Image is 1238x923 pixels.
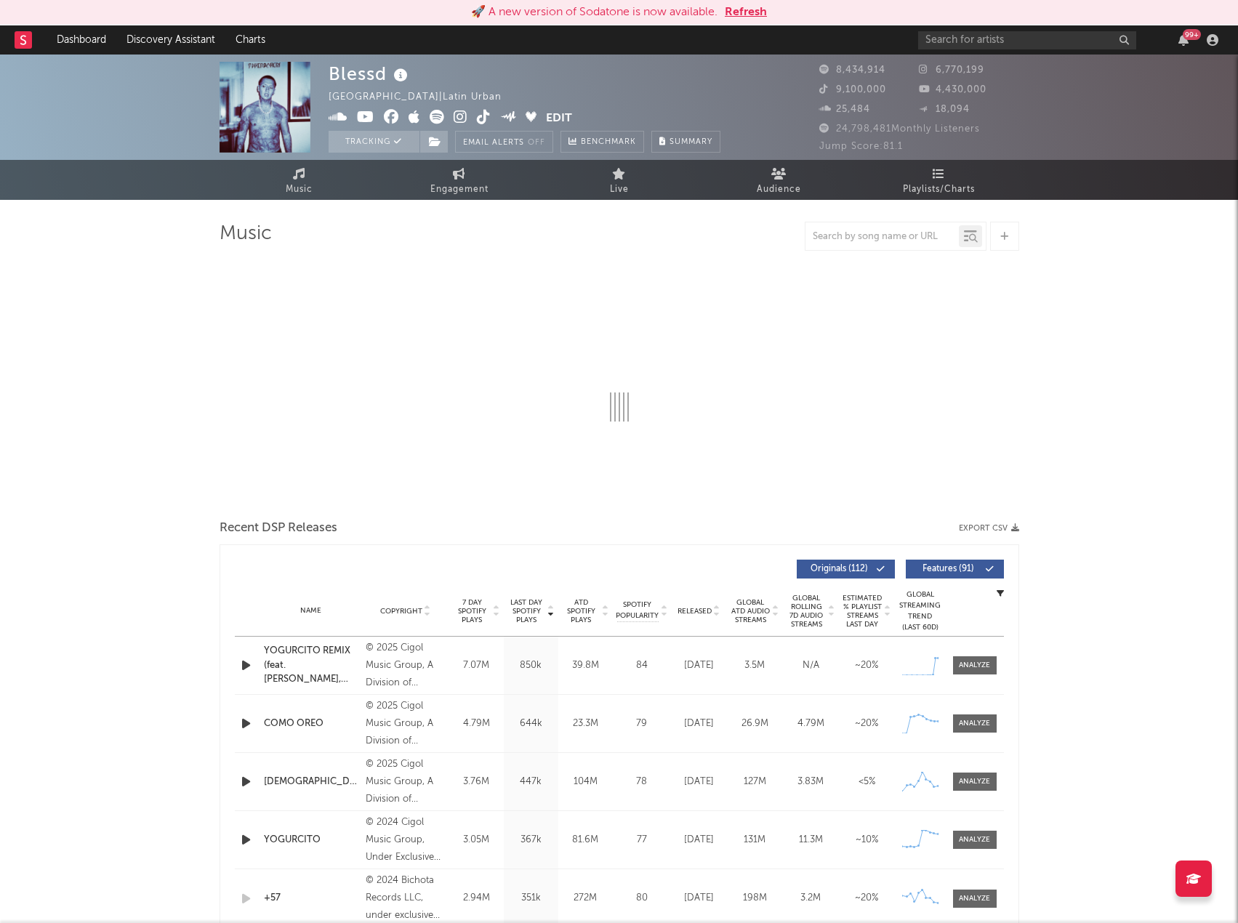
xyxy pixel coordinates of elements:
input: Search by song name or URL [805,231,959,243]
div: 26.9M [731,717,779,731]
div: 447k [507,775,555,789]
div: [DATE] [675,717,723,731]
div: 850k [507,658,555,673]
span: Jump Score: 81.1 [819,142,903,151]
span: Benchmark [581,134,636,151]
div: 80 [616,891,667,906]
a: YOGURCITO [264,833,359,847]
a: Benchmark [560,131,644,153]
button: Summary [651,131,720,153]
div: 23.3M [562,717,609,731]
span: 18,094 [919,105,970,114]
span: Live [610,181,629,198]
span: 9,100,000 [819,85,886,94]
span: 24,798,481 Monthly Listeners [819,124,980,134]
div: 99 + [1183,29,1201,40]
div: Blessd [329,62,411,86]
a: [DEMOGRAPHIC_DATA] [264,775,359,789]
div: © 2025 Cigol Music Group, A Division of Globalatino Music Partners, distributed by Warner Music L... [366,756,445,808]
a: Engagement [379,160,539,200]
span: Playlists/Charts [903,181,975,198]
div: 🚀 A new version of Sodatone is now available. [471,4,718,21]
input: Search for artists [918,31,1136,49]
div: [GEOGRAPHIC_DATA] | Latin Urban [329,89,518,106]
div: 351k [507,891,555,906]
span: Summary [670,138,712,146]
span: Spotify Popularity [616,600,659,621]
span: 8,434,914 [819,65,885,75]
div: 78 [616,775,667,789]
a: Live [539,160,699,200]
div: 77 [616,833,667,847]
div: 127M [731,775,779,789]
div: [DATE] [675,891,723,906]
div: N/A [787,658,835,673]
a: Charts [225,25,276,55]
button: Tracking [329,131,419,153]
button: Features(91) [906,560,1004,579]
div: ~ 10 % [843,833,891,847]
button: Export CSV [959,524,1019,533]
button: Edit [546,110,572,128]
span: ATD Spotify Plays [562,598,600,624]
div: 84 [616,658,667,673]
span: Last Day Spotify Plays [507,598,546,624]
span: Engagement [430,181,489,198]
div: ~ 20 % [843,891,891,906]
div: 198M [731,891,779,906]
span: Global Rolling 7D Audio Streams [787,594,827,629]
div: 4.79M [787,717,835,731]
div: 3.5M [731,658,779,673]
div: Name [264,605,359,616]
span: Music [286,181,313,198]
div: [DATE] [675,833,723,847]
div: Global Streaming Trend (Last 60D) [899,589,942,633]
div: ~ 20 % [843,717,891,731]
span: Global ATD Audio Streams [731,598,771,624]
div: 272M [562,891,609,906]
a: Dashboard [47,25,116,55]
a: YOGURCITO REMIX (feat. [PERSON_NAME], [PERSON_NAME]) [264,644,359,687]
button: Refresh [725,4,767,21]
div: <5% [843,775,891,789]
div: 2.94M [453,891,500,906]
div: 3.83M [787,775,835,789]
span: 25,484 [819,105,870,114]
a: Playlists/Charts [859,160,1019,200]
div: 367k [507,833,555,847]
span: Audience [757,181,801,198]
div: [DATE] [675,775,723,789]
a: Music [220,160,379,200]
a: Discovery Assistant [116,25,225,55]
span: 7 Day Spotify Plays [453,598,491,624]
div: 3.2M [787,891,835,906]
div: 11.3M [787,833,835,847]
div: 39.8M [562,658,609,673]
a: COMO OREO [264,717,359,731]
div: 131M [731,833,779,847]
a: Audience [699,160,859,200]
a: +57 [264,891,359,906]
div: © 2024 Cigol Music Group, Under Exclusive License to Warner Music Latina [366,814,445,866]
div: © 2025 Cigol Music Group, A Division of Globalatino Music Partners, distributed by Warner Music L... [366,698,445,750]
div: 3.05M [453,833,500,847]
button: Email AlertsOff [455,131,553,153]
div: © 2025 Cigol Music Group, A Division of Globalatino Music Partners, distributed by Warner Music L... [366,640,445,692]
div: 4.79M [453,717,500,731]
div: 79 [616,717,667,731]
div: ~ 20 % [843,658,891,673]
button: 99+ [1178,34,1189,46]
span: 4,430,000 [919,85,986,94]
span: Features ( 91 ) [915,565,982,573]
em: Off [528,139,545,147]
span: Estimated % Playlist Streams Last Day [843,594,883,629]
span: Originals ( 112 ) [806,565,873,573]
div: 104M [562,775,609,789]
span: Released [678,607,712,616]
button: Originals(112) [797,560,895,579]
